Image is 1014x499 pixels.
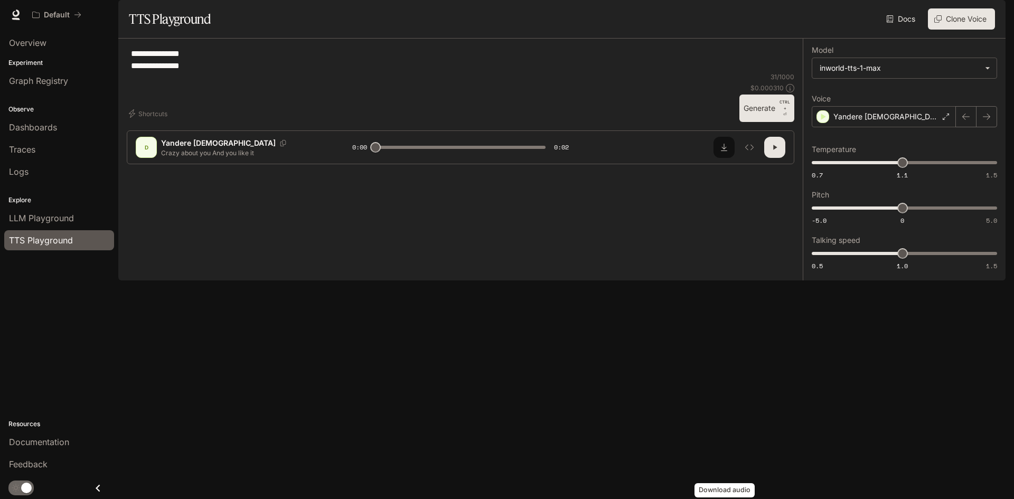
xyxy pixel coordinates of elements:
[739,137,760,158] button: Inspect
[127,105,172,122] button: Shortcuts
[820,63,980,73] div: inworld-tts-1-max
[138,139,155,156] div: D
[812,171,823,180] span: 0.7
[812,191,829,199] p: Pitch
[897,171,908,180] span: 1.1
[812,95,831,102] p: Voice
[812,237,860,244] p: Talking speed
[739,95,794,122] button: GenerateCTRL +⏎
[812,261,823,270] span: 0.5
[161,138,276,148] p: Yandere [DEMOGRAPHIC_DATA]
[812,146,856,153] p: Temperature
[713,137,735,158] button: Download audio
[750,83,784,92] p: $ 0.000310
[694,483,755,497] div: Download audio
[900,216,904,225] span: 0
[27,4,86,25] button: All workspaces
[780,99,790,111] p: CTRL +
[276,140,290,146] button: Copy Voice ID
[986,171,997,180] span: 1.5
[986,216,997,225] span: 5.0
[352,142,367,153] span: 0:00
[771,72,794,81] p: 31 / 1000
[833,111,938,122] p: Yandere [DEMOGRAPHIC_DATA]
[812,58,997,78] div: inworld-tts-1-max
[161,148,327,157] p: Crazy about you And you like it
[897,261,908,270] span: 1.0
[44,11,70,20] p: Default
[780,99,790,118] p: ⏎
[812,216,827,225] span: -5.0
[812,46,833,54] p: Model
[986,261,997,270] span: 1.5
[928,8,995,30] button: Clone Voice
[884,8,919,30] a: Docs
[129,8,211,30] h1: TTS Playground
[554,142,569,153] span: 0:02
